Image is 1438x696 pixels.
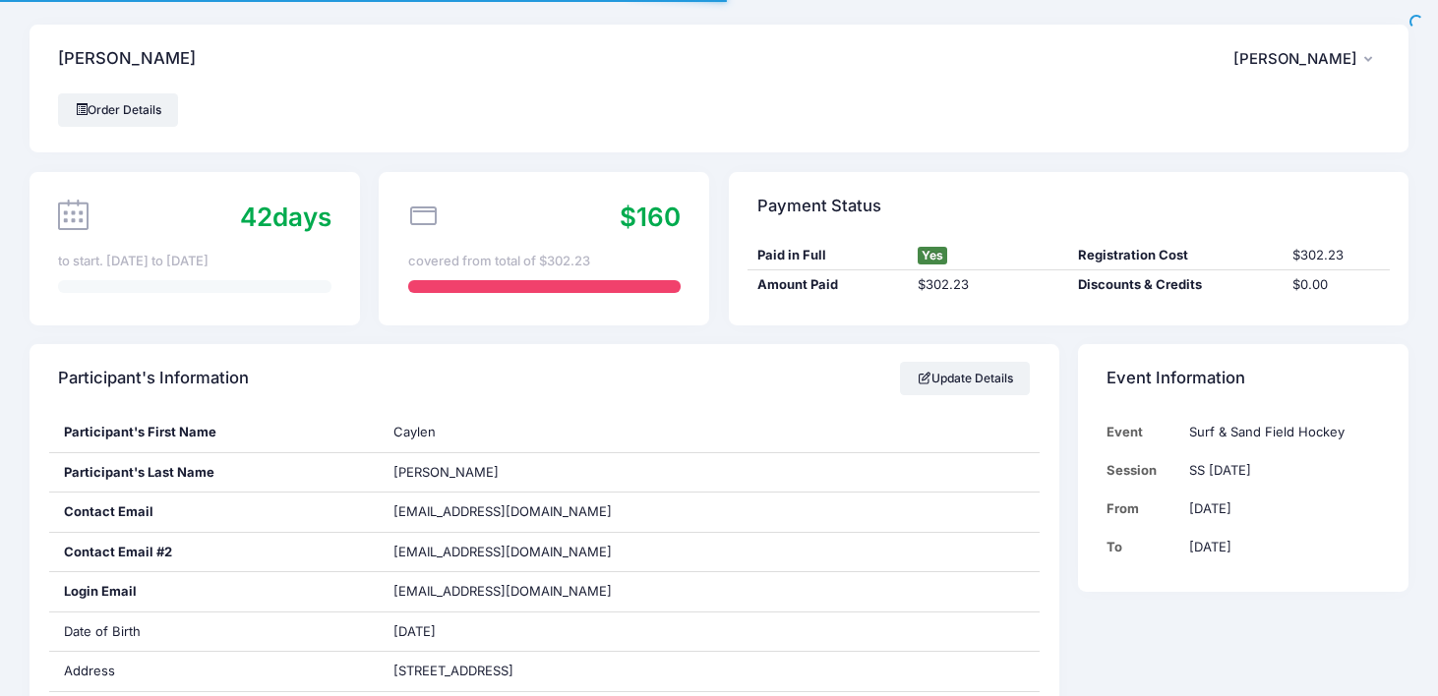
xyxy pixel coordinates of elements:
span: [EMAIL_ADDRESS][DOMAIN_NAME] [393,582,639,602]
h4: Event Information [1107,351,1245,407]
td: From [1107,490,1179,528]
h4: [PERSON_NAME] [58,31,196,87]
div: Login Email [49,572,380,611]
button: [PERSON_NAME] [1233,36,1380,82]
div: Contact Email #2 [49,533,380,572]
div: Paid in Full [748,246,908,265]
span: [EMAIL_ADDRESS][DOMAIN_NAME] [393,543,639,562]
span: [DATE] [393,623,436,639]
td: Event [1107,413,1179,451]
div: $302.23 [908,275,1068,295]
div: to start. [DATE] to [DATE] [58,252,330,271]
span: 42 [240,202,272,232]
span: Caylen [393,424,436,439]
a: Update Details [900,362,1031,395]
td: [DATE] [1179,528,1380,566]
div: Participant's First Name [49,413,380,452]
span: [STREET_ADDRESS] [393,663,513,678]
a: Order Details [58,93,178,127]
div: $302.23 [1283,246,1390,265]
span: Yes [918,247,947,264]
td: Session [1107,451,1179,490]
div: Contact Email [49,493,380,532]
span: $160 [620,202,681,232]
span: [EMAIL_ADDRESS][DOMAIN_NAME] [393,503,612,519]
div: covered from total of $302.23 [408,252,681,271]
div: $0.00 [1283,275,1390,295]
td: SS [DATE] [1179,451,1380,490]
h4: Payment Status [757,178,881,234]
span: [PERSON_NAME] [393,464,499,480]
div: Participant's Last Name [49,453,380,493]
td: To [1107,528,1179,566]
div: Address [49,652,380,691]
div: Discounts & Credits [1068,275,1282,295]
div: days [240,198,331,236]
span: [PERSON_NAME] [1233,50,1357,68]
td: Surf & Sand Field Hockey [1179,413,1380,451]
div: Amount Paid [748,275,908,295]
h4: Participant's Information [58,351,249,407]
div: Registration Cost [1068,246,1282,265]
td: [DATE] [1179,490,1380,528]
div: Date of Birth [49,612,380,652]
